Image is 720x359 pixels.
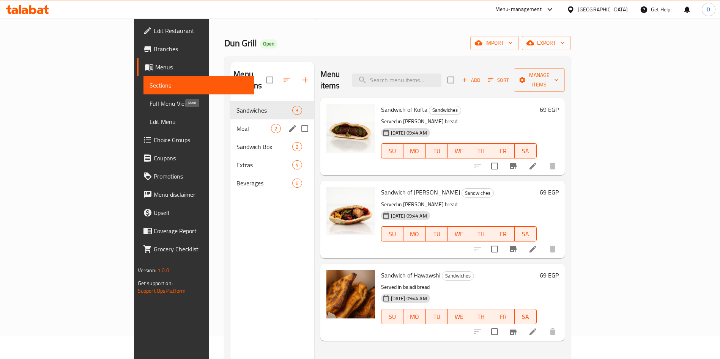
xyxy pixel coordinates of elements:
[528,38,565,48] span: export
[443,72,459,88] span: Select section
[518,146,534,157] span: SA
[429,106,461,114] span: Sandwiches
[470,309,493,324] button: TH
[293,143,301,150] span: 2
[230,138,314,156] div: Sandwich Box2
[544,240,562,258] button: delete
[388,129,430,136] span: [DATE] 09:44 AM
[473,311,490,322] span: TH
[388,212,430,219] span: [DATE] 09:44 AM
[492,143,515,158] button: FR
[442,271,474,281] div: Sandwiches
[137,22,254,40] a: Edit Restaurant
[426,309,448,324] button: TU
[352,11,369,20] span: Menus
[260,41,277,47] span: Open
[230,156,314,174] div: Extras4
[578,5,628,14] div: [GEOGRAPHIC_DATA]
[528,327,537,336] a: Edit menu item
[388,295,430,302] span: [DATE] 09:44 AM
[320,69,343,91] h2: Menu items
[293,161,301,169] span: 4
[155,63,248,72] span: Menus
[381,117,537,126] p: Served in [PERSON_NAME] bread
[515,143,537,158] button: SA
[137,149,254,167] a: Coupons
[236,160,292,169] div: Extras
[381,104,427,115] span: Sandwich of Kofta
[540,270,559,281] h6: 69 EGP
[406,229,423,240] span: MO
[462,188,494,198] div: Sandwiches
[154,245,248,254] span: Grocery Checklist
[492,226,515,241] button: FR
[448,309,470,324] button: WE
[515,226,537,241] button: SA
[426,226,448,241] button: TU
[451,311,467,322] span: WE
[326,187,375,235] img: Sandwich of Shish Tawook
[406,311,423,322] span: MO
[257,11,334,21] a: Restaurants management
[287,123,298,134] button: edit
[381,143,403,158] button: SU
[326,270,375,318] img: Sandwich of Hawawshi
[384,146,400,157] span: SU
[544,323,562,341] button: delete
[406,146,423,157] span: MO
[381,187,460,198] span: Sandwich of [PERSON_NAME]
[707,5,710,14] span: D
[236,142,292,151] span: Sandwich Box
[326,104,375,153] img: Sandwich of Kofta
[292,142,302,151] div: items
[495,146,512,157] span: FR
[137,58,254,76] a: Menus
[381,309,403,324] button: SU
[522,36,571,50] button: export
[343,11,369,21] a: Menus
[372,11,375,20] li: /
[154,190,248,199] span: Menu disclaimer
[137,240,254,258] a: Grocery Checklist
[473,229,490,240] span: TH
[143,94,254,113] a: Full Menu View
[462,189,493,198] span: Sandwiches
[138,278,173,288] span: Get support on:
[504,157,522,175] button: Branch-specific-item
[514,68,565,92] button: Manage items
[518,229,534,240] span: SA
[426,143,448,158] button: TU
[137,204,254,222] a: Upsell
[515,309,537,324] button: SA
[137,40,254,58] a: Branches
[143,76,254,94] a: Sections
[236,106,292,115] div: Sandwiches
[154,208,248,217] span: Upsell
[150,81,248,90] span: Sections
[230,101,314,119] div: Sandwiches3
[378,11,400,20] span: Sections
[137,222,254,240] a: Coverage Report
[154,226,248,235] span: Coverage Report
[158,265,169,275] span: 1.0.0
[236,179,292,188] span: Beverages
[448,143,470,158] button: WE
[296,71,314,89] button: Add section
[429,311,445,322] span: TU
[224,11,571,21] nav: breadcrumb
[154,44,248,53] span: Branches
[138,265,156,275] span: Version:
[384,311,400,322] span: SU
[495,311,512,322] span: FR
[154,135,248,144] span: Choice Groups
[236,124,271,133] span: Meal
[544,157,562,175] button: delete
[486,74,511,86] button: Sort
[429,146,445,157] span: TU
[278,71,296,89] span: Sort sections
[271,125,280,132] span: 2
[293,107,301,114] span: 3
[381,270,440,281] span: Sandwich of Hawawshi
[154,172,248,181] span: Promotions
[150,117,248,126] span: Edit Menu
